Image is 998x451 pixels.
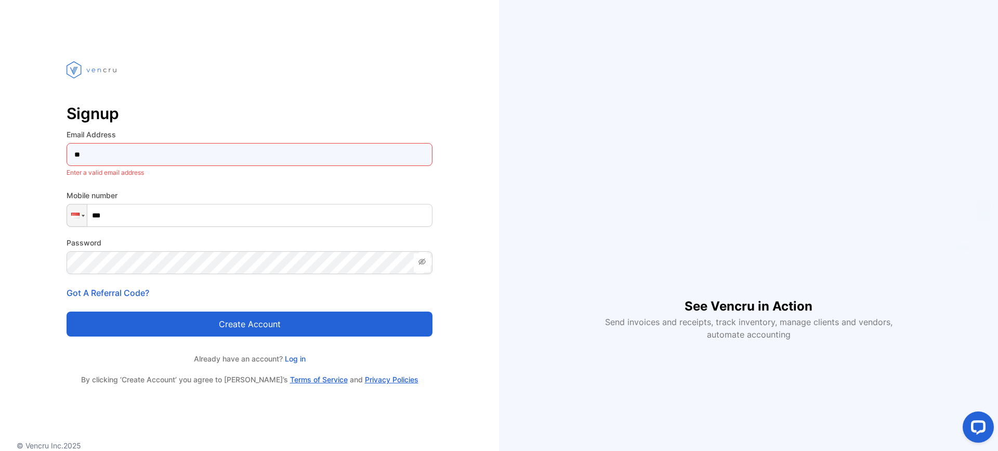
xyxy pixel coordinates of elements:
[67,287,432,299] p: Got A Referral Code?
[67,237,432,248] label: Password
[67,42,119,98] img: vencru logo
[67,312,432,337] button: Create account
[599,316,898,341] p: Send invoices and receipts, track inventory, manage clients and vendors, automate accounting
[685,280,812,316] h1: See Vencru in Action
[365,375,418,384] a: Privacy Policies
[67,101,432,126] p: Signup
[290,375,348,384] a: Terms of Service
[283,354,306,363] a: Log in
[67,190,432,201] label: Mobile number
[67,204,87,226] div: Indonesia: + 62
[67,166,432,179] p: Enter a valid email address
[954,407,998,451] iframe: LiveChat chat widget
[67,129,432,140] label: Email Address
[67,375,432,385] p: By clicking ‘Create Account’ you agree to [PERSON_NAME]’s and
[67,353,432,364] p: Already have an account?
[598,111,899,280] iframe: YouTube video player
